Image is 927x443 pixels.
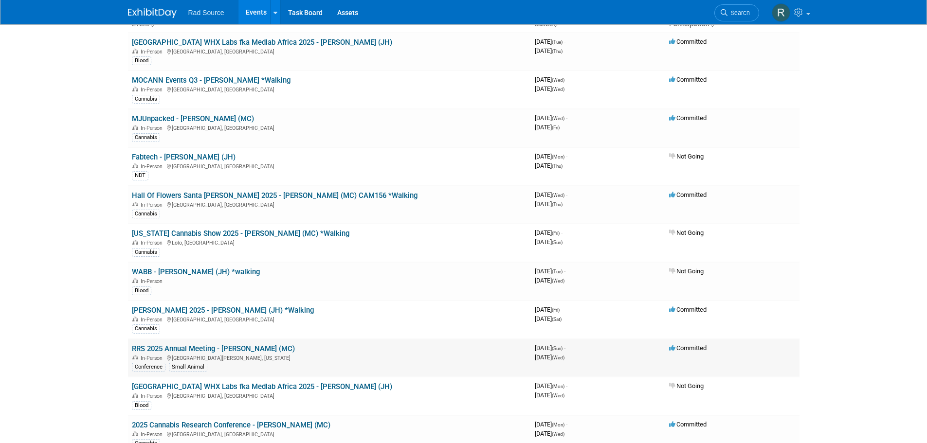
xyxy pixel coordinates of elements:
[132,125,138,130] img: In-Person Event
[141,125,165,131] span: In-Person
[132,56,151,65] div: Blood
[535,191,567,198] span: [DATE]
[132,248,160,257] div: Cannabis
[535,382,567,390] span: [DATE]
[132,391,527,399] div: [GEOGRAPHIC_DATA], [GEOGRAPHIC_DATA]
[132,76,291,85] a: MOCANN Events Q3 - [PERSON_NAME] *Walking
[669,267,704,275] span: Not Going
[141,278,165,284] span: In-Person
[535,85,564,92] span: [DATE]
[132,200,527,208] div: [GEOGRAPHIC_DATA], [GEOGRAPHIC_DATA]
[132,47,527,55] div: [GEOGRAPHIC_DATA], [GEOGRAPHIC_DATA]
[132,85,527,93] div: [GEOGRAPHIC_DATA], [GEOGRAPHIC_DATA]
[669,344,707,352] span: Committed
[709,20,714,28] a: Sort by Participation Type
[128,8,177,18] img: ExhibitDay
[669,191,707,198] span: Committed
[552,116,564,121] span: (Wed)
[669,229,704,236] span: Not Going
[552,317,562,322] span: (Sat)
[552,163,563,169] span: (Thu)
[714,4,759,21] a: Search
[552,346,563,351] span: (Sun)
[669,382,704,390] span: Not Going
[132,210,160,218] div: Cannabis
[669,114,707,122] span: Committed
[535,38,565,45] span: [DATE]
[132,87,138,91] img: In-Person Event
[132,315,527,323] div: [GEOGRAPHIC_DATA], [GEOGRAPHIC_DATA]
[535,344,565,352] span: [DATE]
[141,202,165,208] span: In-Person
[552,154,564,159] span: (Mon)
[552,49,563,54] span: (Thu)
[132,153,236,161] a: Fabtech - [PERSON_NAME] (JH)
[535,421,567,428] span: [DATE]
[535,238,563,246] span: [DATE]
[132,162,527,170] div: [GEOGRAPHIC_DATA], [GEOGRAPHIC_DATA]
[535,114,567,122] span: [DATE]
[535,200,563,208] span: [DATE]
[132,267,260,276] a: WABB - [PERSON_NAME] (JH) *walking
[669,421,707,428] span: Committed
[552,422,564,427] span: (Mon)
[132,163,138,168] img: In-Person Event
[132,240,138,245] img: In-Person Event
[535,229,563,236] span: [DATE]
[561,306,563,313] span: -
[141,49,165,55] span: In-Person
[132,354,527,361] div: [GEOGRAPHIC_DATA][PERSON_NAME], [US_STATE]
[132,278,138,283] img: In-Person Event
[535,76,567,83] span: [DATE]
[552,125,560,130] span: (Fri)
[669,153,704,160] span: Not Going
[566,421,567,428] span: -
[132,124,527,131] div: [GEOGRAPHIC_DATA], [GEOGRAPHIC_DATA]
[132,133,160,142] div: Cannabis
[535,306,563,313] span: [DATE]
[132,363,165,372] div: Conference
[132,393,138,398] img: In-Person Event
[564,344,565,352] span: -
[132,430,527,438] div: [GEOGRAPHIC_DATA], [GEOGRAPHIC_DATA]
[552,202,563,207] span: (Thu)
[566,153,567,160] span: -
[132,431,138,436] img: In-Person Event
[132,38,392,47] a: [GEOGRAPHIC_DATA] WHX Labs fka Medlab Africa 2025 - [PERSON_NAME] (JH)
[552,278,564,284] span: (Wed)
[669,76,707,83] span: Committed
[132,382,392,391] a: [GEOGRAPHIC_DATA] WHX Labs fka Medlab Africa 2025 - [PERSON_NAME] (JH)
[552,393,564,398] span: (Wed)
[132,114,254,123] a: MJUnpacked - [PERSON_NAME] (MC)
[552,431,564,437] span: (Wed)
[552,307,560,313] span: (Fri)
[669,38,707,45] span: Committed
[535,277,564,284] span: [DATE]
[141,317,165,323] span: In-Person
[535,124,560,131] span: [DATE]
[552,39,563,45] span: (Tue)
[132,171,148,180] div: NDT
[188,9,224,17] span: Rad Source
[141,393,165,399] span: In-Person
[132,286,151,295] div: Blood
[535,315,562,322] span: [DATE]
[132,95,160,104] div: Cannabis
[727,9,750,17] span: Search
[552,240,563,245] span: (Sun)
[561,229,563,236] span: -
[669,306,707,313] span: Committed
[132,191,418,200] a: Hall Of Flowers Santa [PERSON_NAME] 2025 - [PERSON_NAME] (MC) CAM156 *Walking
[132,421,330,429] a: 2025 Cannabis Research Conference - [PERSON_NAME] (MC)
[141,431,165,438] span: In-Person
[772,3,790,22] img: Ruth Petitt
[132,306,314,315] a: [PERSON_NAME] 2025 - [PERSON_NAME] (JH) *Walking
[564,38,565,45] span: -
[132,324,160,333] div: Cannabis
[132,317,138,321] img: In-Person Event
[535,267,565,275] span: [DATE]
[552,269,563,274] span: (Tue)
[132,229,349,238] a: [US_STATE] Cannabis Show 2025 - [PERSON_NAME] (MC) *Walking
[566,191,567,198] span: -
[535,47,563,54] span: [DATE]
